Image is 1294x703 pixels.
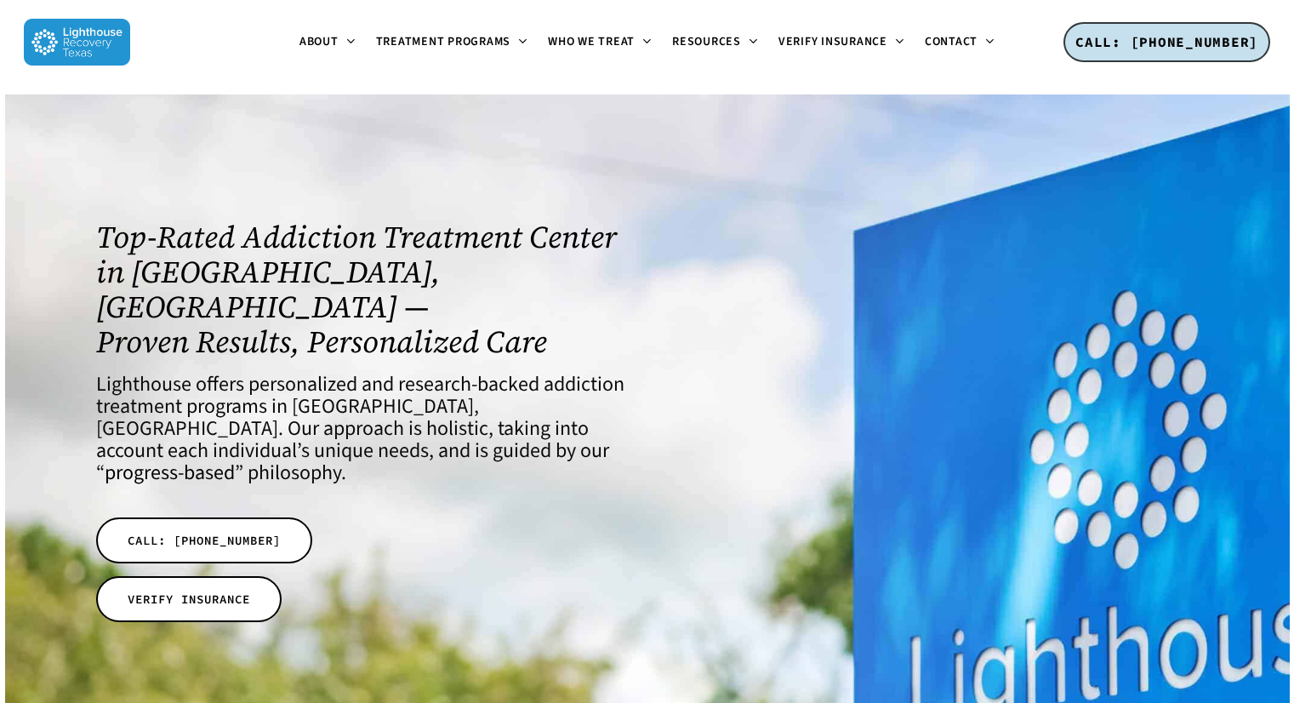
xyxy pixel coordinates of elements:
a: About [289,36,366,49]
a: Contact [915,36,1005,49]
span: Who We Treat [548,33,635,50]
a: Who We Treat [538,36,662,49]
span: Resources [672,33,741,50]
a: Treatment Programs [366,36,539,49]
span: CALL: [PHONE_NUMBER] [128,532,281,549]
img: Lighthouse Recovery Texas [24,19,130,66]
a: Resources [662,36,768,49]
span: About [299,33,339,50]
span: Contact [925,33,978,50]
h1: Top-Rated Addiction Treatment Center in [GEOGRAPHIC_DATA], [GEOGRAPHIC_DATA] — Proven Results, Pe... [96,220,624,359]
span: Treatment Programs [376,33,511,50]
a: progress-based [105,458,235,488]
span: CALL: [PHONE_NUMBER] [1075,33,1258,50]
a: CALL: [PHONE_NUMBER] [1063,22,1270,63]
a: Verify Insurance [768,36,915,49]
a: VERIFY INSURANCE [96,576,282,622]
a: CALL: [PHONE_NUMBER] [96,517,312,563]
span: VERIFY INSURANCE [128,591,250,608]
span: Verify Insurance [778,33,887,50]
h4: Lighthouse offers personalized and research-backed addiction treatment programs in [GEOGRAPHIC_DA... [96,374,624,484]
